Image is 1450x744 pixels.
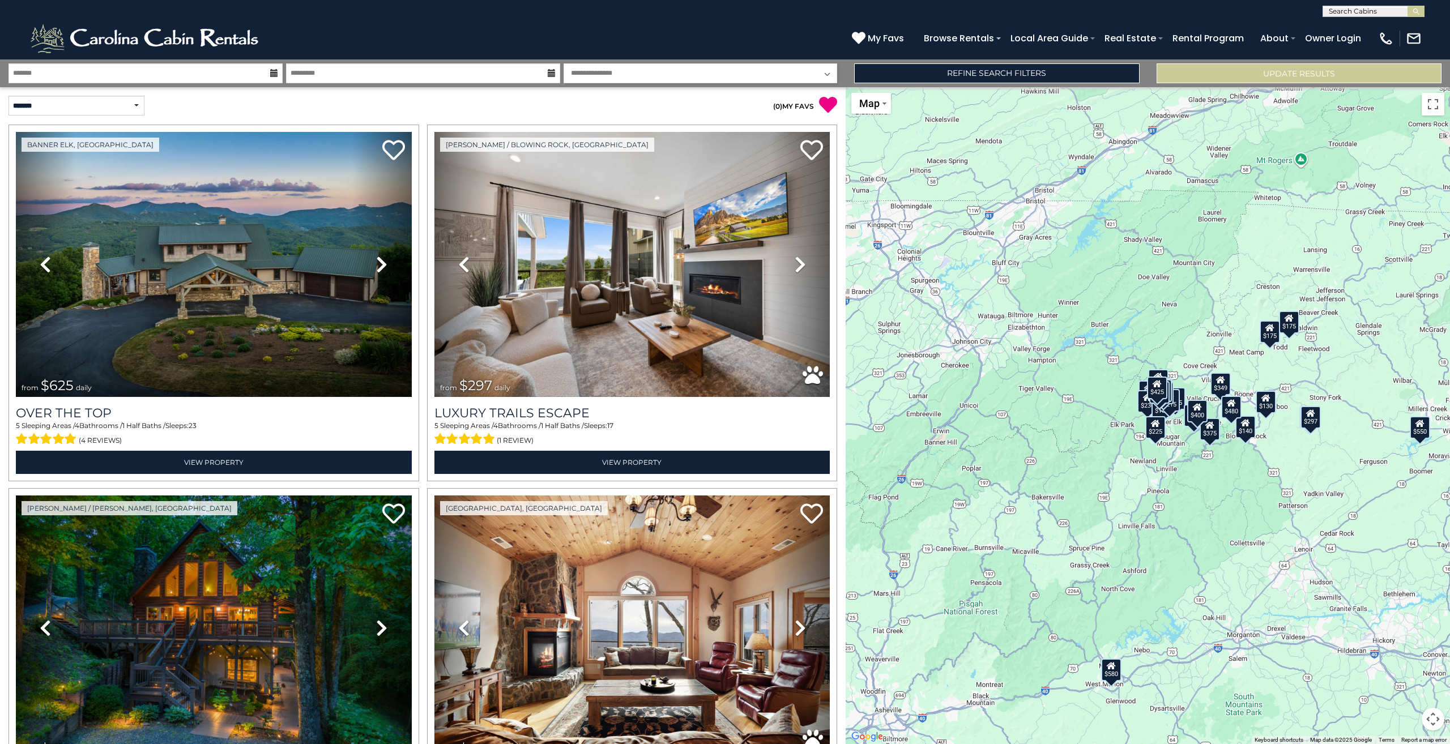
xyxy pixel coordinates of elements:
div: $215 [1159,389,1179,412]
span: $297 [459,377,492,394]
span: 5 [16,421,20,430]
span: My Favs [868,31,904,45]
a: [PERSON_NAME] / Blowing Rock, [GEOGRAPHIC_DATA] [440,138,654,152]
div: $165 [1153,382,1173,404]
div: $130 [1256,391,1276,413]
span: Map data ©2025 Google [1310,737,1372,743]
a: Terms [1379,737,1394,743]
div: $425 [1146,377,1167,399]
div: $550 [1410,416,1430,439]
div: $325 [1300,406,1320,429]
span: 1 Half Baths / [122,421,165,430]
a: View Property [16,451,412,474]
span: from [440,383,457,392]
a: Banner Elk, [GEOGRAPHIC_DATA] [22,138,159,152]
a: Local Area Guide [1005,28,1094,48]
span: 0 [775,102,780,110]
button: Update Results [1157,63,1442,83]
span: from [22,383,39,392]
a: Add to favorites [800,139,823,163]
img: Google [848,729,886,744]
div: $125 [1148,369,1168,392]
a: View Property [434,451,830,474]
div: $175 [1259,320,1280,343]
div: $375 [1200,418,1220,441]
a: Over The Top [16,405,412,421]
a: About [1255,28,1294,48]
img: mail-regular-white.png [1406,31,1422,46]
div: $185 [1299,406,1320,429]
img: White-1-2.png [28,22,263,55]
a: [GEOGRAPHIC_DATA], [GEOGRAPHIC_DATA] [440,501,608,515]
a: Rental Program [1167,28,1249,48]
a: Real Estate [1099,28,1162,48]
div: Sleeping Areas / Bathrooms / Sleeps: [16,421,412,448]
span: 5 [434,421,438,430]
button: Change map style [851,93,891,114]
span: 1 Half Baths / [541,421,584,430]
img: phone-regular-white.png [1378,31,1394,46]
div: Sleeping Areas / Bathrooms / Sleeps: [434,421,830,448]
div: $580 [1101,659,1121,681]
img: thumbnail_168695581.jpeg [434,132,830,397]
div: $140 [1235,416,1256,438]
div: $297 [1300,406,1321,429]
a: (0)MY FAVS [773,102,814,110]
a: Add to favorites [800,502,823,527]
span: $625 [41,377,74,394]
div: $230 [1137,390,1158,413]
a: Luxury Trails Escape [434,405,830,421]
span: Map [859,97,880,109]
div: $625 [1165,387,1185,410]
span: 17 [607,421,613,430]
span: 4 [493,421,498,430]
span: ( ) [773,102,782,110]
a: Report a map error [1401,737,1447,743]
button: Toggle fullscreen view [1422,93,1444,116]
div: $175 [1278,311,1299,333]
a: Add to favorites [382,502,405,527]
div: $185 [1152,395,1172,418]
a: Browse Rentals [918,28,1000,48]
span: daily [76,383,92,392]
span: daily [494,383,510,392]
button: Map camera controls [1422,708,1444,730]
div: $225 [1145,416,1166,439]
div: $400 [1187,400,1208,422]
div: $349 [1210,373,1230,395]
span: 4 [75,421,79,430]
span: (4 reviews) [79,433,122,448]
div: $245 [1152,379,1172,402]
a: [PERSON_NAME] / [PERSON_NAME], [GEOGRAPHIC_DATA] [22,501,237,515]
a: My Favs [852,31,907,46]
div: $230 [1183,404,1204,427]
a: Refine Search Filters [854,63,1139,83]
div: $480 [1221,396,1241,418]
button: Keyboard shortcuts [1255,736,1303,744]
img: thumbnail_167153549.jpeg [16,132,412,397]
a: Open this area in Google Maps (opens a new window) [848,729,886,744]
a: Owner Login [1299,28,1367,48]
span: 23 [189,421,197,430]
a: Add to favorites [382,139,405,163]
span: (1 review) [497,433,534,448]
